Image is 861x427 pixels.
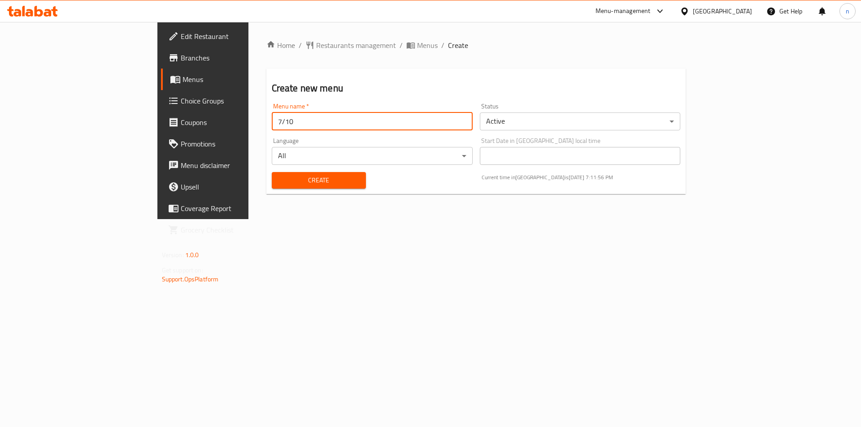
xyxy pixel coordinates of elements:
[181,117,294,128] span: Coupons
[181,203,294,214] span: Coverage Report
[482,173,681,181] p: Current time in [GEOGRAPHIC_DATA] is [DATE] 7:11:56 PM
[417,40,438,51] span: Menus
[161,112,301,133] a: Coupons
[183,74,294,85] span: Menus
[272,112,473,130] input: Please enter Menu name
[161,176,301,198] a: Upsell
[161,26,301,47] a: Edit Restaurant
[279,175,359,186] span: Create
[441,40,444,51] li: /
[162,273,219,285] a: Support.OpsPlatform
[693,6,752,16] div: [GEOGRAPHIC_DATA]
[181,138,294,149] span: Promotions
[161,90,301,112] a: Choice Groups
[272,172,366,189] button: Create
[161,155,301,176] a: Menu disclaimer
[181,224,294,235] span: Grocery Checklist
[162,264,203,276] span: Get support on:
[400,40,403,51] li: /
[305,40,396,51] a: Restaurants management
[596,6,651,17] div: Menu-management
[272,82,681,95] h2: Create new menu
[161,69,301,90] a: Menus
[448,40,468,51] span: Create
[181,52,294,63] span: Branches
[185,249,199,261] span: 1.0.0
[162,249,184,261] span: Version:
[316,40,396,51] span: Restaurants management
[161,47,301,69] a: Branches
[846,6,849,16] span: n
[406,40,438,51] a: Menus
[266,40,686,51] nav: breadcrumb
[161,133,301,155] a: Promotions
[161,198,301,219] a: Coverage Report
[272,147,473,165] div: All
[480,112,681,130] div: Active
[181,31,294,42] span: Edit Restaurant
[181,160,294,171] span: Menu disclaimer
[181,181,294,192] span: Upsell
[181,95,294,106] span: Choice Groups
[161,219,301,241] a: Grocery Checklist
